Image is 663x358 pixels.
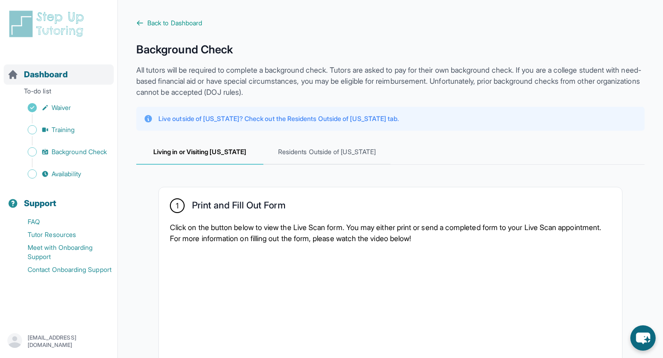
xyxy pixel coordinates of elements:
[7,68,68,81] a: Dashboard
[7,333,110,350] button: [EMAIL_ADDRESS][DOMAIN_NAME]
[52,125,75,134] span: Training
[176,200,179,211] span: 1
[7,9,89,39] img: logo
[136,64,645,98] p: All tutors will be required to complete a background check. Tutors are asked to pay for their own...
[263,140,390,165] span: Residents Outside of [US_STATE]
[158,114,399,123] p: Live outside of [US_STATE]? Check out the Residents Outside of [US_STATE] tab.
[24,197,57,210] span: Support
[136,140,263,165] span: Living in or Visiting [US_STATE]
[7,263,117,276] a: Contact Onboarding Support
[136,140,645,165] nav: Tabs
[7,145,117,158] a: Background Check
[147,18,202,28] span: Back to Dashboard
[192,200,285,214] h2: Print and Fill Out Form
[4,87,114,99] p: To-do list
[7,215,117,228] a: FAQ
[52,103,71,112] span: Waiver
[170,222,611,244] p: Click on the button below to view the Live Scan form. You may either print or send a completed fo...
[52,169,81,179] span: Availability
[7,228,117,241] a: Tutor Resources
[7,241,117,263] a: Meet with Onboarding Support
[4,53,114,85] button: Dashboard
[136,42,645,57] h1: Background Check
[7,167,117,180] a: Availability
[7,101,117,114] a: Waiver
[4,182,114,214] button: Support
[136,18,645,28] a: Back to Dashboard
[630,325,656,351] button: chat-button
[7,123,117,136] a: Training
[28,334,110,349] p: [EMAIL_ADDRESS][DOMAIN_NAME]
[24,68,68,81] span: Dashboard
[52,147,107,156] span: Background Check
